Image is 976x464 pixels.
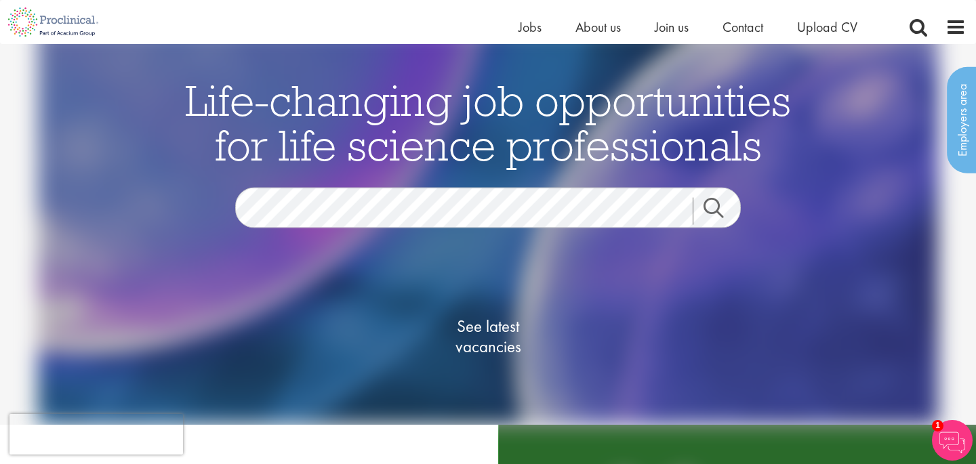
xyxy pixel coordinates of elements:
[655,18,689,36] a: Join us
[932,420,973,461] img: Chatbot
[575,18,621,36] a: About us
[185,72,791,171] span: Life-changing job opportunities for life science professionals
[518,18,542,36] a: Jobs
[9,414,183,455] iframe: reCAPTCHA
[932,420,943,431] span: 1
[797,18,857,36] a: Upload CV
[723,18,763,36] a: Contact
[420,316,556,356] span: See latest vacancies
[693,197,751,224] a: Job search submit button
[37,28,938,425] img: candidate home
[420,261,556,410] a: See latestvacancies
